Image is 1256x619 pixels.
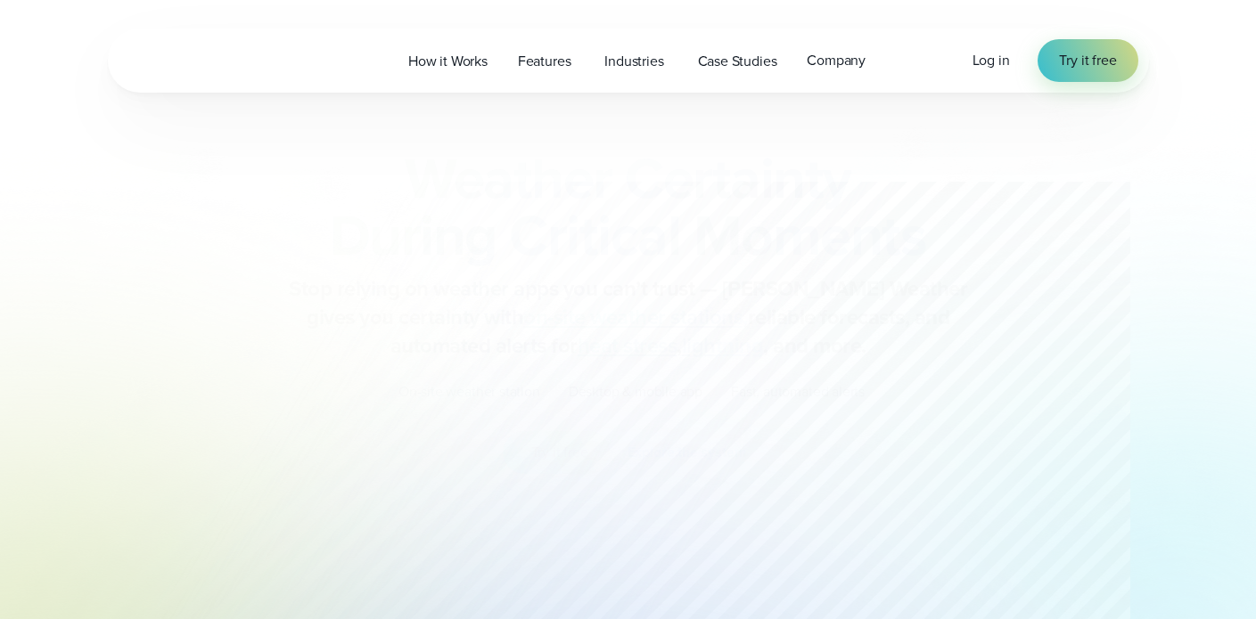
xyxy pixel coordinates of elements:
a: Try it free [1038,39,1137,82]
span: Company [807,50,866,71]
span: How it Works [408,51,488,72]
span: Try it free [1059,50,1116,71]
a: How it Works [393,43,503,79]
span: Log in [973,50,1010,70]
a: Case Studies [683,43,792,79]
span: Industries [604,51,663,72]
span: Features [518,51,571,72]
span: Case Studies [698,51,777,72]
a: Log in [973,50,1010,71]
